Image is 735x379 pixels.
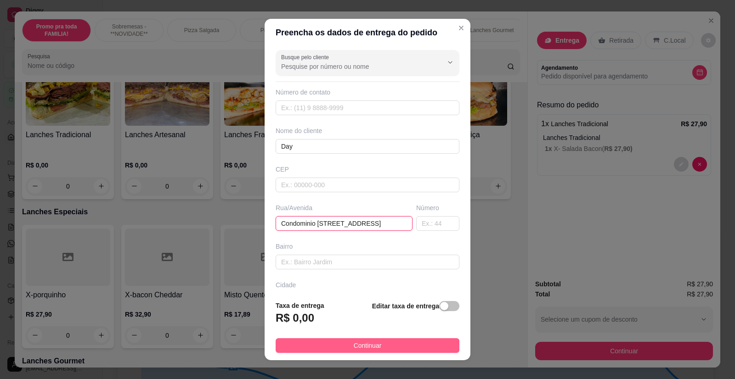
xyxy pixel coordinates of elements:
button: Continuar [276,338,459,353]
h3: R$ 0,00 [276,311,314,325]
header: Preencha os dados de entrega do pedido [265,19,470,46]
div: Número de contato [276,88,459,97]
input: Ex.: João da Silva [276,139,459,154]
div: CEP [276,165,459,174]
button: Show suggestions [443,55,458,70]
input: Ex.: Bairro Jardim [276,255,459,269]
input: Ex.: (11) 9 8888-9999 [276,100,459,115]
div: Cidade [276,280,459,290]
input: Ex.: Rua Oscar Freire [276,216,413,231]
span: Continuar [354,340,382,351]
div: Número [416,203,459,212]
input: Ex.: 44 [416,216,459,231]
div: Rua/Avenida [276,203,413,212]
strong: Taxa de entrega [276,302,324,309]
div: Bairro [276,242,459,251]
label: Busque pelo cliente [281,53,332,61]
input: Busque pelo cliente [281,62,428,71]
div: Nome do cliente [276,126,459,135]
button: Close [454,21,469,35]
strong: Editar taxa de entrega [372,302,439,310]
input: Ex.: 00000-000 [276,178,459,192]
